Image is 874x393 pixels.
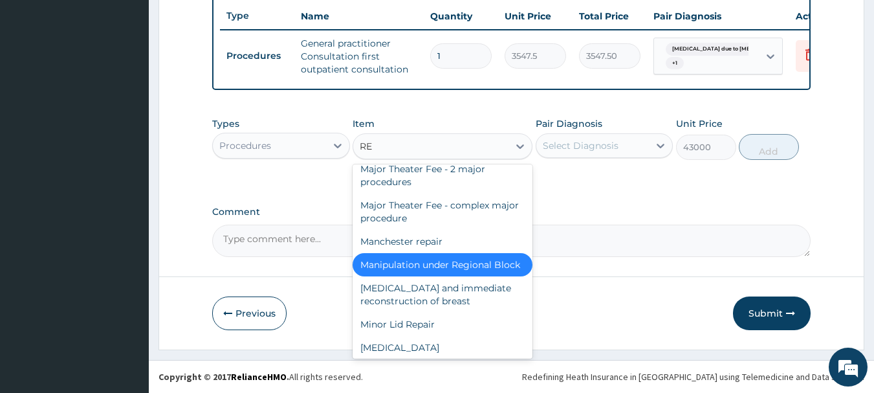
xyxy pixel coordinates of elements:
[212,6,243,38] div: Minimize live chat window
[353,194,532,230] div: Major Theater Fee - complex major procedure
[67,73,217,89] div: Chat with us now
[220,4,294,28] th: Type
[220,44,294,68] td: Procedures
[733,297,811,330] button: Submit
[353,336,532,359] div: [MEDICAL_DATA]
[353,117,375,130] label: Item
[543,139,618,152] div: Select Diagnosis
[353,276,532,313] div: [MEDICAL_DATA] and immediate reconstruction of breast
[666,57,684,70] span: + 1
[149,360,874,393] footer: All rights reserved.
[789,3,854,29] th: Actions
[676,117,723,130] label: Unit Price
[536,117,602,130] label: Pair Diagnosis
[212,207,811,218] label: Comment
[212,118,239,129] label: Types
[666,43,809,56] span: [MEDICAL_DATA] due to [MEDICAL_DATA] falc...
[6,258,246,304] textarea: Type your message and hit 'Enter'
[294,30,424,82] td: General practitioner Consultation first outpatient consultation
[75,115,179,246] span: We're online!
[353,157,532,194] div: Major Theater Fee - 2 major procedures
[212,297,287,330] button: Previous
[739,134,799,160] button: Add
[24,65,52,97] img: d_794563401_company_1708531726252_794563401
[522,370,864,383] div: Redefining Heath Insurance in [GEOGRAPHIC_DATA] using Telemedicine and Data Science!
[573,3,647,29] th: Total Price
[424,3,498,29] th: Quantity
[353,230,532,253] div: Manchester repair
[294,3,424,29] th: Name
[498,3,573,29] th: Unit Price
[219,139,271,152] div: Procedures
[231,371,287,383] a: RelianceHMO
[353,313,532,336] div: Minor Lid Repair
[158,371,289,383] strong: Copyright © 2017 .
[647,3,789,29] th: Pair Diagnosis
[353,253,532,276] div: Manipulation under Regional Block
